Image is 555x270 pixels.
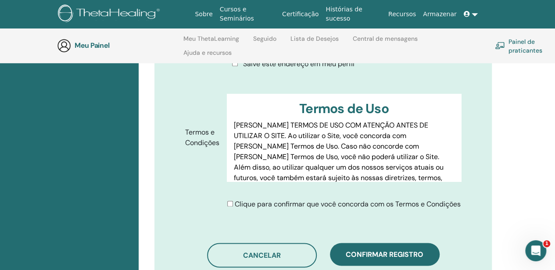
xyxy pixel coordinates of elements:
img: generic-user-icon.jpg [57,39,71,53]
font: Meu ThetaLearning [183,35,239,43]
img: chalkboard-teacher.svg [495,42,505,49]
a: Recursos [385,6,419,22]
a: Seguido [253,35,276,49]
a: Meu ThetaLearning [183,35,239,49]
button: Cancelar [207,243,317,267]
font: Armazenar [423,11,456,18]
font: [PERSON_NAME] TERMOS DE USO COM ATENÇÃO ANTES DE UTILIZAR O SITE. Ao utilizar o Site, você concor... [234,121,447,224]
font: Meu Painel [75,41,110,50]
font: Ajuda e recursos [183,49,232,57]
font: Certificação [282,11,319,18]
iframe: Chat ao vivo do Intercom [525,240,546,261]
font: 1 [545,241,548,246]
a: Ajuda e recursos [183,49,232,63]
font: Histórias de sucesso [326,6,362,22]
a: Cursos e Seminários [216,1,279,27]
font: Painel de praticantes [508,38,542,54]
font: Central de mensagens [353,35,418,43]
font: Recursos [388,11,416,18]
font: Termos de Uso [299,100,389,117]
a: Sobre [191,6,216,22]
img: logo.png [58,4,163,24]
font: Termos e Condições [185,128,219,147]
button: Confirmar registro [330,243,440,266]
font: Cancelar [243,251,281,260]
a: Lista de Desejos [290,35,339,49]
a: Central de mensagens [353,35,418,49]
font: Cursos e Seminários [220,6,254,22]
font: Seguido [253,35,276,43]
font: Confirmar registro [346,250,423,259]
a: Certificação [279,6,322,22]
a: Armazenar [419,6,460,22]
font: Sobre [195,11,212,18]
font: Lista de Desejos [290,35,339,43]
font: Salve este endereço em meu perfil [243,59,354,68]
font: Clique para confirmar que você concorda com os Termos e Condições [235,199,461,209]
a: Histórias de sucesso [322,1,384,27]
